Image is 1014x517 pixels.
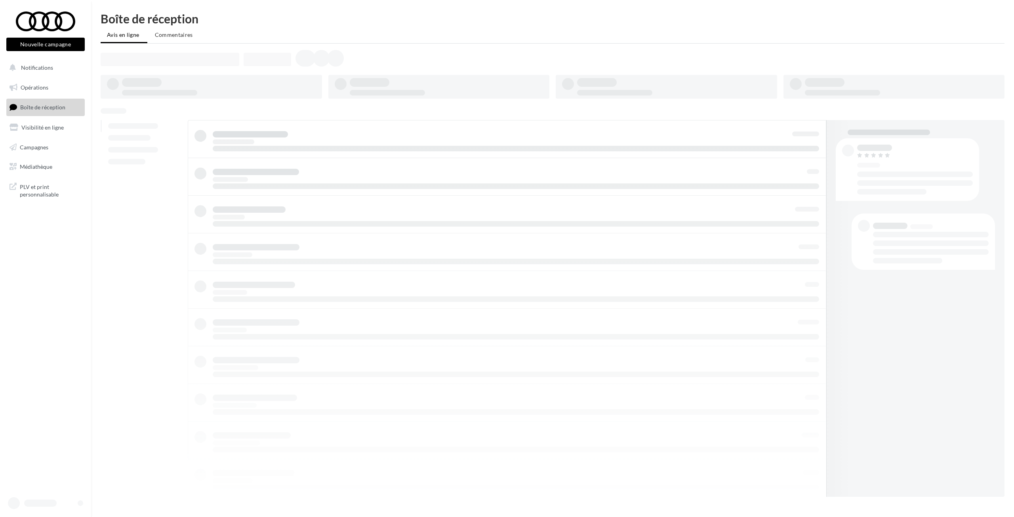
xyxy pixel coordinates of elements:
div: Boîte de réception [101,13,1004,25]
a: Visibilité en ligne [5,119,86,136]
a: Médiathèque [5,158,86,175]
span: Visibilité en ligne [21,124,64,131]
span: Commentaires [155,31,193,38]
span: Opérations [21,84,48,91]
button: Nouvelle campagne [6,38,85,51]
span: PLV et print personnalisable [20,181,82,198]
a: Campagnes [5,139,86,156]
span: Notifications [21,64,53,71]
a: Opérations [5,79,86,96]
a: PLV et print personnalisable [5,178,86,202]
button: Notifications [5,59,83,76]
a: Boîte de réception [5,99,86,116]
span: Campagnes [20,143,48,150]
span: Boîte de réception [20,104,65,111]
span: Médiathèque [20,163,52,170]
